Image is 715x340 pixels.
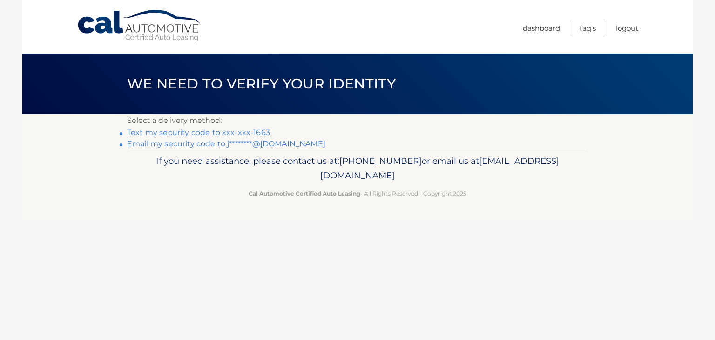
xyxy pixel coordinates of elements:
[133,154,582,184] p: If you need assistance, please contact us at: or email us at
[339,156,422,166] span: [PHONE_NUMBER]
[127,75,396,92] span: We need to verify your identity
[127,128,270,137] a: Text my security code to xxx-xxx-1663
[523,20,560,36] a: Dashboard
[77,9,202,42] a: Cal Automotive
[133,189,582,198] p: - All Rights Reserved - Copyright 2025
[580,20,596,36] a: FAQ's
[249,190,360,197] strong: Cal Automotive Certified Auto Leasing
[127,114,588,127] p: Select a delivery method:
[616,20,638,36] a: Logout
[127,139,325,148] a: Email my security code to j********@[DOMAIN_NAME]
